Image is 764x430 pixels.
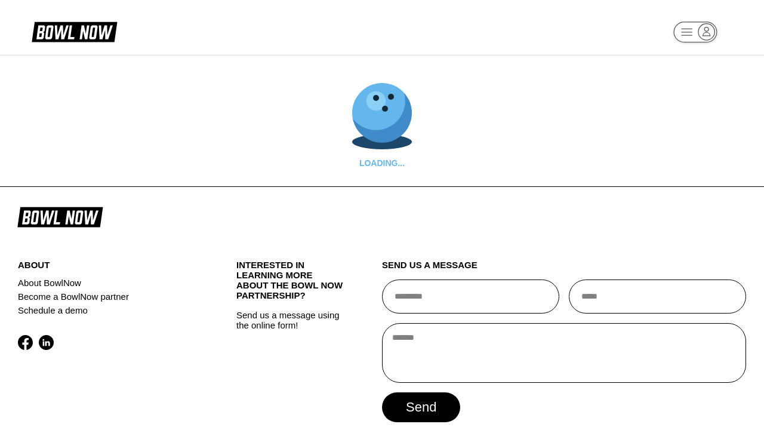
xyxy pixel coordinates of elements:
a: Become a BowlNow partner [18,290,200,303]
div: LOADING... [352,158,412,168]
a: Schedule a demo [18,303,200,317]
div: about [18,260,200,276]
button: send [382,392,460,422]
div: INTERESTED IN LEARNING MORE ABOUT THE BOWL NOW PARTNERSHIP? [236,260,346,310]
div: send us a message [382,260,746,279]
a: About BowlNow [18,276,200,290]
